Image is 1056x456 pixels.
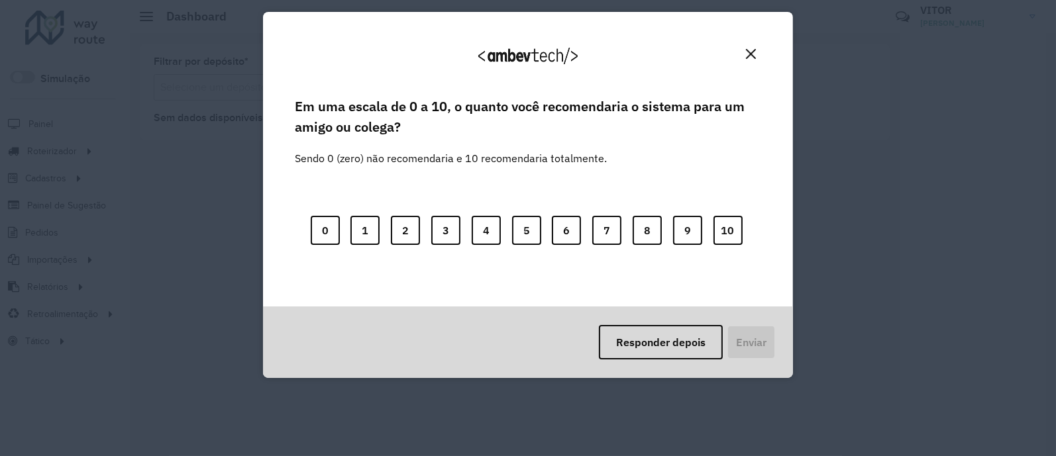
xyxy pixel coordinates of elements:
img: Logo Ambevtech [478,48,578,64]
button: 3 [431,216,460,245]
label: Sendo 0 (zero) não recomendaria e 10 recomendaria totalmente. [295,134,607,166]
button: 10 [713,216,743,245]
button: 6 [552,216,581,245]
button: Responder depois [599,325,723,359]
button: 5 [512,216,541,245]
button: 2 [391,216,420,245]
button: 0 [311,216,340,245]
button: 7 [592,216,621,245]
button: Close [741,44,761,64]
label: Em uma escala de 0 a 10, o quanto você recomendaria o sistema para um amigo ou colega? [295,97,761,137]
button: 1 [350,216,380,245]
img: Close [746,49,756,59]
button: 8 [633,216,662,245]
button: 4 [472,216,501,245]
button: 9 [673,216,702,245]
